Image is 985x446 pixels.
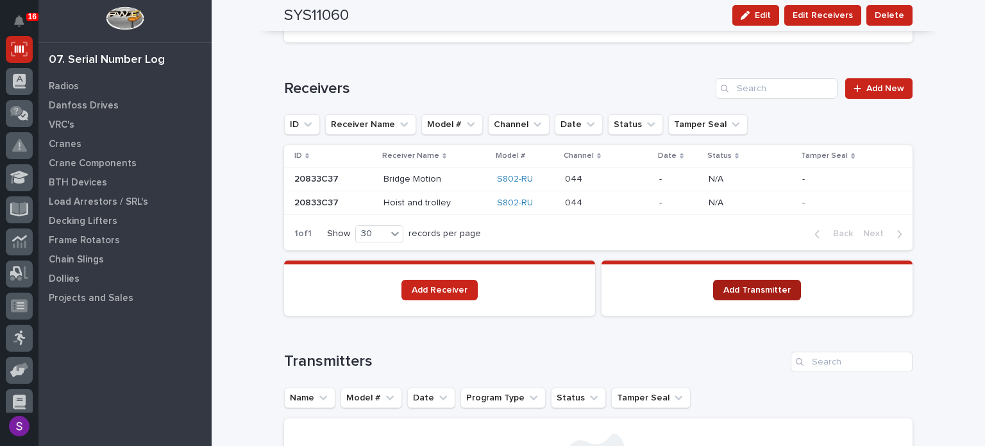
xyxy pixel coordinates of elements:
[845,78,913,99] a: Add New
[421,114,483,135] button: Model #
[791,352,913,372] input: Search
[38,288,212,307] a: Projects and Sales
[49,158,137,169] p: Crane Components
[707,149,732,163] p: Status
[858,228,913,239] button: Next
[784,5,861,26] button: Edit Receivers
[49,254,104,266] p: Chain Slings
[382,149,439,163] p: Receiver Name
[875,8,904,23] span: Delete
[49,81,79,92] p: Radios
[801,149,848,163] p: Tamper Seal
[49,216,117,227] p: Decking Lifters
[38,269,212,288] a: Dollies
[38,76,212,96] a: Radios
[658,149,677,163] p: Date
[49,293,133,304] p: Projects and Sales
[401,280,478,300] a: Add Receiver
[716,78,838,99] input: Search
[659,198,698,209] p: -
[38,230,212,250] a: Frame Rotators
[709,195,726,209] p: N/A
[325,114,416,135] button: Receiver Name
[284,80,711,98] h1: Receivers
[668,114,748,135] button: Tamper Seal
[28,12,37,21] p: 16
[38,250,212,269] a: Chain Slings
[565,171,585,185] p: 044
[723,286,791,295] span: Add Transmitter
[755,10,771,21] span: Edit
[407,388,455,408] button: Date
[383,171,444,185] p: Bridge Motion
[49,273,80,285] p: Dollies
[284,388,335,408] button: Name
[709,171,726,185] p: N/A
[488,114,550,135] button: Channel
[802,195,807,209] p: -
[106,6,144,30] img: Workspace Logo
[284,6,349,25] h2: SYS11060
[327,228,350,239] p: Show
[38,192,212,211] a: Load Arrestors / SRL's
[408,228,481,239] p: records per page
[713,280,801,300] a: Add Transmitter
[611,388,691,408] button: Tamper Seal
[659,174,698,185] p: -
[294,171,341,185] p: 20833C37
[460,388,546,408] button: Program Type
[284,352,786,371] h1: Transmitters
[866,5,913,26] button: Delete
[38,173,212,192] a: BTH Devices
[555,114,603,135] button: Date
[49,235,120,246] p: Frame Rotators
[341,388,402,408] button: Model #
[793,8,853,23] span: Edit Receivers
[383,195,453,209] p: Hoist and trolley
[38,134,212,153] a: Cranes
[284,167,913,191] tr: 20833C3720833C37 Bridge MotionBridge Motion S802-RU 044044 -N/AN/A --
[294,195,341,209] p: 20833C37
[284,191,913,215] tr: 20833C3720833C37 Hoist and trolleyHoist and trolley S802-RU 044044 -N/AN/A --
[294,149,302,163] p: ID
[866,84,904,93] span: Add New
[49,119,74,131] p: VRC's
[356,227,387,241] div: 30
[564,149,594,163] p: Channel
[6,8,33,35] button: Notifications
[38,96,212,115] a: Danfoss Drives
[608,114,663,135] button: Status
[38,211,212,230] a: Decking Lifters
[49,53,165,67] div: 07. Serial Number Log
[49,100,119,112] p: Danfoss Drives
[804,228,858,239] button: Back
[49,139,81,150] p: Cranes
[496,149,525,163] p: Model #
[825,228,853,239] span: Back
[49,177,107,189] p: BTH Devices
[412,286,467,295] span: Add Receiver
[49,196,148,208] p: Load Arrestors / SRL's
[497,198,533,209] a: S802-RU
[16,15,33,36] div: Notifications16
[551,388,606,408] button: Status
[497,174,533,185] a: S802-RU
[38,115,212,134] a: VRC's
[284,114,320,135] button: ID
[6,413,33,440] button: users-avatar
[802,171,807,185] p: -
[732,5,779,26] button: Edit
[863,228,891,239] span: Next
[284,218,322,250] p: 1 of 1
[565,195,585,209] p: 044
[38,153,212,173] a: Crane Components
